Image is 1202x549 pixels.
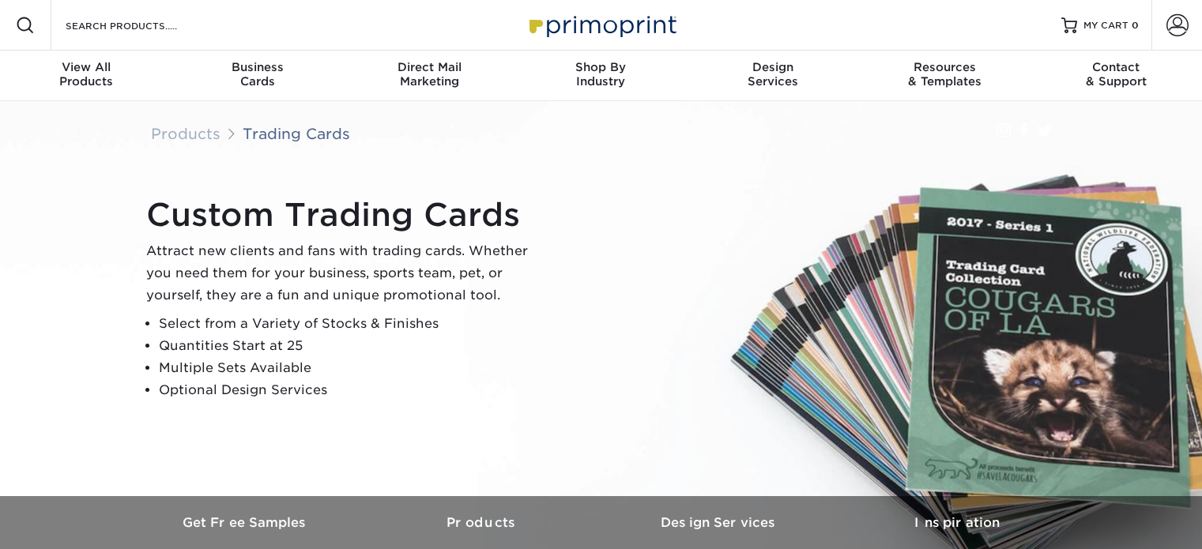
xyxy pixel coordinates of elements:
span: Business [171,60,343,74]
span: Shop By [515,60,687,74]
h3: Inspiration [838,515,1076,530]
div: Cards [171,60,343,88]
a: DesignServices [687,51,858,101]
img: Primoprint [522,8,680,42]
li: Optional Design Services [159,379,541,401]
li: Multiple Sets Available [159,357,541,379]
span: Contact [1031,60,1202,74]
span: MY CART [1083,19,1129,32]
span: Direct Mail [344,60,515,74]
div: & Templates [858,60,1030,88]
h3: Products [364,515,601,530]
a: Inspiration [838,496,1076,549]
div: Marketing [344,60,515,88]
a: Resources& Templates [858,51,1030,101]
a: BusinessCards [171,51,343,101]
p: Attract new clients and fans with trading cards. Whether you need them for your business, sports ... [146,240,541,306]
h3: Design Services [601,515,838,530]
h3: Get Free Samples [127,515,364,530]
div: Services [687,60,858,88]
a: Direct MailMarketing [344,51,515,101]
a: Trading Cards [243,125,350,142]
a: Get Free Samples [127,496,364,549]
a: Shop ByIndustry [515,51,687,101]
span: Design [687,60,858,74]
a: Design Services [601,496,838,549]
input: SEARCH PRODUCTS..... [64,16,218,35]
div: Industry [515,60,687,88]
li: Select from a Variety of Stocks & Finishes [159,313,541,335]
span: 0 [1132,20,1139,31]
a: Contact& Support [1031,51,1202,101]
h1: Custom Trading Cards [146,196,541,234]
a: Products [151,125,220,142]
li: Quantities Start at 25 [159,335,541,357]
span: Resources [858,60,1030,74]
a: Products [364,496,601,549]
div: & Support [1031,60,1202,88]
